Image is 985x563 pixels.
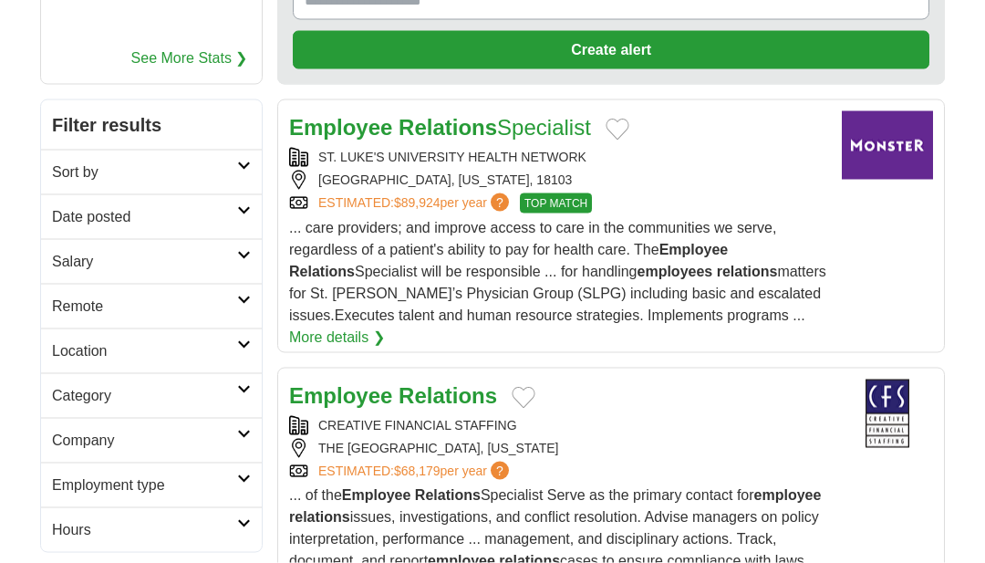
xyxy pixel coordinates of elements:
[289,220,826,323] span: ... care providers; and improve access to care in the communities we serve, regardless of a patie...
[289,327,385,349] a: More details ❯
[754,487,822,503] strong: employee
[394,195,441,210] span: $89,924
[52,385,237,407] h2: Category
[638,264,713,279] strong: employees
[52,340,237,362] h2: Location
[293,31,929,69] button: Create alert
[52,474,237,496] h2: Employment type
[41,100,262,150] h2: Filter results
[289,148,827,167] div: ST. LUKE'S UNIVERSITY HEALTH NETWORK
[512,387,535,409] button: Add to favorite jobs
[399,115,497,140] strong: Relations
[318,462,513,481] a: ESTIMATED:$68,179per year?
[415,487,481,503] strong: Relations
[289,439,827,458] div: THE [GEOGRAPHIC_DATA], [US_STATE]
[52,206,237,228] h2: Date posted
[52,519,237,541] h2: Hours
[394,464,441,478] span: $68,179
[41,463,262,507] a: Employment type
[289,115,392,140] strong: Employee
[842,111,933,180] img: Company logo
[52,162,237,183] h2: Sort by
[289,264,355,279] strong: Relations
[41,373,262,418] a: Category
[41,194,262,239] a: Date posted
[842,380,933,448] img: Creative Financial Staffing logo
[659,242,729,257] strong: Employee
[41,418,262,463] a: Company
[52,430,237,452] h2: Company
[289,115,591,140] a: Employee RelationsSpecialist
[52,251,237,273] h2: Salary
[717,264,778,279] strong: relations
[399,383,497,408] strong: Relations
[491,193,509,212] span: ?
[131,47,248,69] a: See More Stats ❯
[289,383,392,408] strong: Employee
[289,171,827,190] div: [GEOGRAPHIC_DATA], [US_STATE], 18103
[342,487,411,503] strong: Employee
[289,509,350,525] strong: relations
[318,418,517,433] a: CREATIVE FINANCIAL STAFFING
[318,193,513,214] a: ESTIMATED:$89,924per year?
[41,507,262,552] a: Hours
[52,296,237,318] h2: Remote
[289,383,497,408] a: Employee Relations
[41,328,262,373] a: Location
[491,462,509,480] span: ?
[41,239,262,284] a: Salary
[41,284,262,328] a: Remote
[41,150,262,194] a: Sort by
[606,119,629,141] button: Add to favorite jobs
[520,193,592,214] span: TOP MATCH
